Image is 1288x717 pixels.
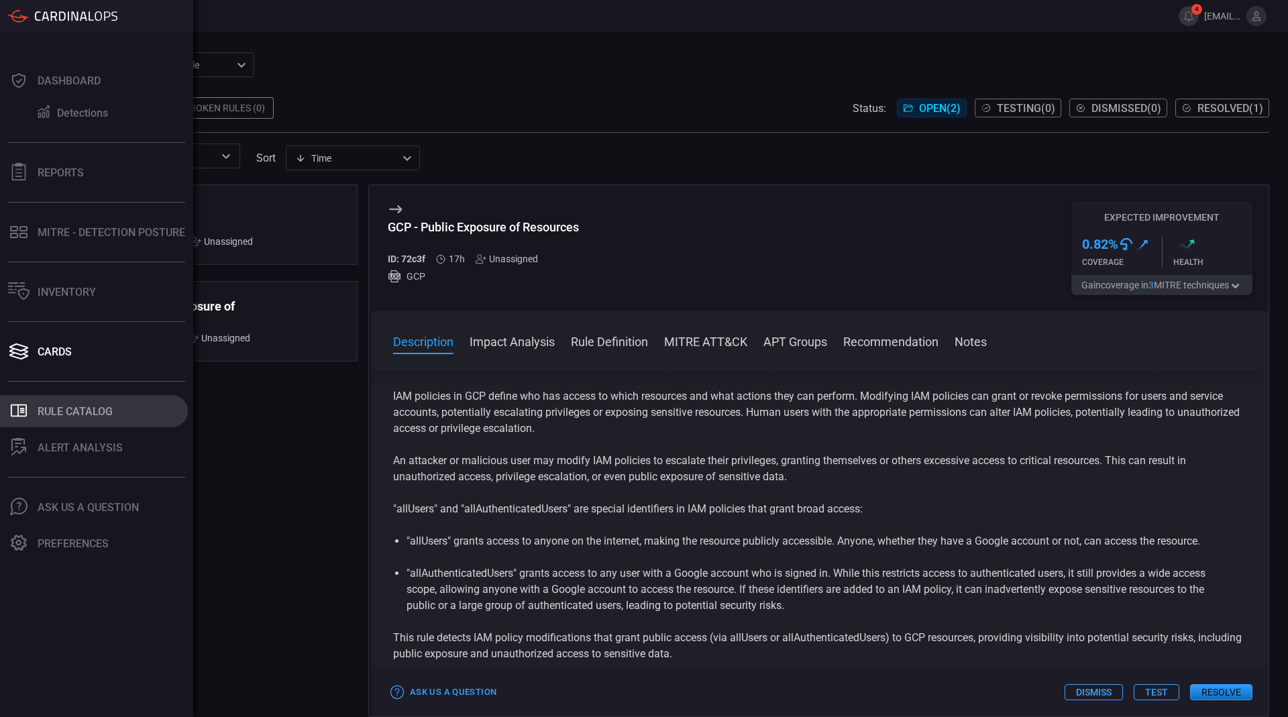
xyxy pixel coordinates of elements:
button: Notes [955,333,987,349]
span: Resolved ( 1 ) [1197,102,1263,115]
div: Cards [38,345,72,358]
div: Detections [57,107,108,119]
div: GCP - Public Exposure of Resources [388,220,579,234]
button: Ask Us a Question [388,682,500,703]
h5: ID: 72c3f [388,254,425,264]
div: Unassigned [191,236,253,247]
li: "allAuthenticatedUsers" grants access to any user with a Google account who is signed in. While t... [407,565,1234,614]
div: Health [1173,258,1253,267]
p: This rule detects IAM policy modifications that grant public access (via allUsers or allAuthentic... [393,630,1247,662]
button: Rule Definition [571,333,648,349]
h5: Expected Improvement [1071,212,1252,223]
span: Dismissed ( 0 ) [1091,102,1161,115]
p: "allUsers" and "allAuthenticatedUsers" are special identifiers in IAM policies that grant broad a... [393,501,1247,517]
button: Testing(0) [975,99,1061,117]
div: Broken Rules (0) [176,97,274,119]
div: MITRE - Detection Posture [38,226,185,239]
div: Coverage [1082,258,1162,267]
div: Inventory [38,286,96,298]
button: MITRE ATT&CK [664,333,747,349]
div: ALERT ANALYSIS [38,441,123,454]
span: 3 [1148,280,1154,290]
span: Open ( 2 ) [919,102,961,115]
button: APT Groups [763,333,827,349]
span: Status: [853,102,886,115]
li: "allUsers" grants access to anyone on the internet, making the resource publicly accessible. Anyo... [407,533,1234,549]
button: Test [1134,684,1179,700]
button: Description [393,333,453,349]
button: Gaincoverage in3MITRE techniques [1071,275,1252,295]
p: IAM policies in GCP define who has access to which resources and what actions they can perform. M... [393,388,1247,437]
button: Impact Analysis [470,333,555,349]
div: Unassigned [188,333,250,343]
button: Resolved(1) [1175,99,1269,117]
button: Recommendation [843,333,938,349]
h3: 0.82 % [1082,236,1118,252]
div: Dashboard [38,74,101,87]
p: An attacker or malicious user may modify IAM policies to escalate their privileges, granting them... [393,453,1247,485]
div: Unassigned [476,254,538,264]
div: Preferences [38,537,109,550]
button: Dismiss [1065,684,1123,700]
div: GCP [388,270,579,283]
span: [EMAIL_ADDRESS][DOMAIN_NAME] [1204,11,1241,21]
div: Reports [38,166,84,179]
div: Rule Catalog [38,405,113,418]
button: Resolve [1190,684,1252,700]
span: Sep 25, 2025 10:23 PM [449,254,465,264]
label: sort [256,152,276,164]
button: Dismissed(0) [1069,99,1167,117]
button: Open(2) [897,99,967,117]
div: Ask Us A Question [38,501,139,514]
div: Time [295,152,398,165]
button: 4 [1179,6,1199,26]
span: Testing ( 0 ) [997,102,1055,115]
span: 4 [1191,4,1202,15]
button: Open [217,147,235,166]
